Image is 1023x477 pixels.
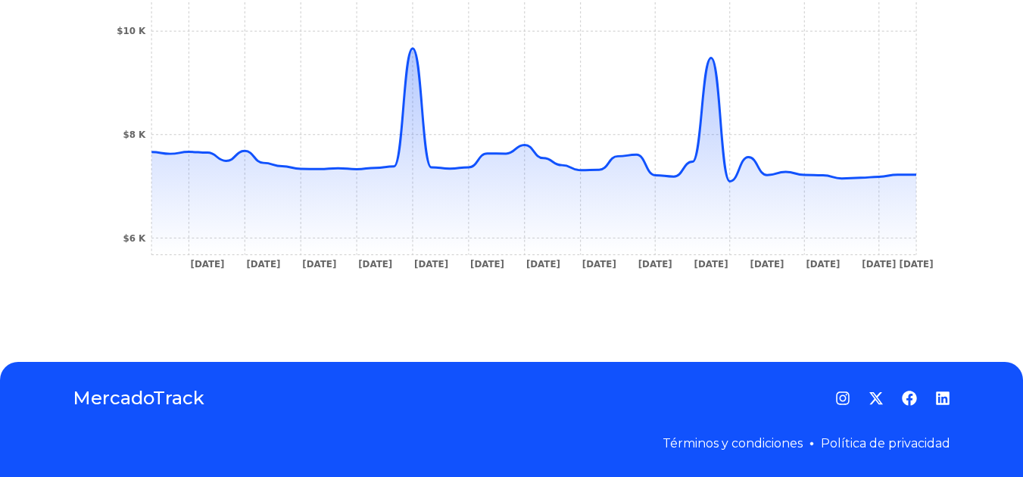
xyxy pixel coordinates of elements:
tspan: [DATE] [246,259,280,270]
a: Facebook [902,391,917,406]
a: Política de privacidad [821,436,950,450]
tspan: [DATE] [806,259,840,270]
tspan: [DATE] [470,259,504,270]
tspan: [DATE] [414,259,448,270]
tspan: [DATE] [694,259,728,270]
tspan: [DATE] [358,259,392,270]
tspan: [DATE] [191,259,225,270]
tspan: [DATE] [638,259,672,270]
tspan: [DATE] [900,259,934,270]
tspan: [DATE] [582,259,616,270]
a: Términos y condiciones [663,436,803,450]
tspan: $8 K [123,129,146,140]
a: Instagram [835,391,850,406]
tspan: [DATE] [526,259,560,270]
a: LinkedIn [935,391,950,406]
tspan: $10 K [117,26,146,36]
tspan: [DATE] [302,259,336,270]
tspan: [DATE] [862,259,896,270]
tspan: $6 K [123,233,146,244]
a: MercadoTrack [73,386,204,410]
a: Twitter [869,391,884,406]
tspan: [DATE] [750,259,784,270]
